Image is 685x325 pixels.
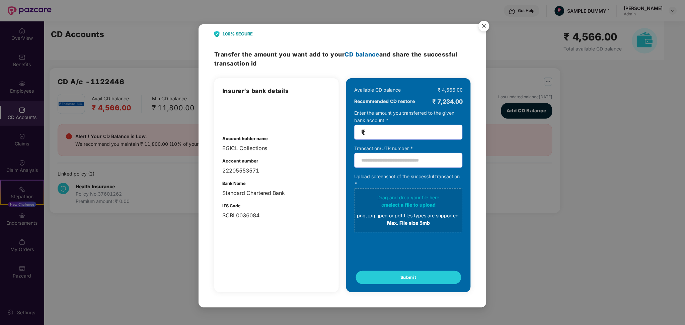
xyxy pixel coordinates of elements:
[222,189,331,197] div: Standard Chartered Bank
[222,203,241,208] b: IFS Code
[222,181,246,186] b: Bank Name
[222,31,253,37] b: 100% SECURE
[400,274,416,281] span: Submit
[222,167,331,175] div: 22205553571
[361,128,365,136] span: ₹
[356,271,461,284] button: Submit
[354,98,415,105] b: Recommended CD restore
[475,18,493,36] button: Close
[357,219,460,227] div: Max. File size 5mb
[345,51,380,58] span: CD balance
[214,31,220,37] img: svg+xml;base64,PHN2ZyB4bWxucz0iaHR0cDovL3d3dy53My5vcmcvMjAwMC9zdmciIHdpZHRoPSIyNCIgaGVpZ2h0PSIyOC...
[357,212,460,219] div: png, jpg, jpeg or pdf files types are supported.
[222,158,258,164] b: Account number
[222,102,257,125] img: cd-accounts
[357,194,460,227] div: Drag and drop your file here
[214,50,471,68] h3: Transfer the amount and share the successful transaction id
[222,86,331,96] h3: Insurer’s bank details
[357,201,460,209] div: or
[222,144,331,152] div: EGICL Collections
[354,145,463,152] div: Transaction/UTR number *
[354,109,463,140] div: Enter the amount you transferred to the given bank account *
[438,86,463,94] div: ₹ 4,566.00
[386,202,436,208] span: select a file to upload
[222,136,268,141] b: Account holder name
[354,86,401,94] div: Available CD balance
[475,18,493,36] img: svg+xml;base64,PHN2ZyB4bWxucz0iaHR0cDovL3d3dy53My5vcmcvMjAwMC9zdmciIHdpZHRoPSI1NiIgaGVpZ2h0PSI1Ni...
[432,97,463,106] div: ₹ 7,234.00
[279,51,380,58] span: you want add to your
[355,189,462,232] span: Drag and drop your file hereorselect a file to uploadpng, jpg, jpeg or pdf files types are suppor...
[222,211,331,220] div: SCBL0036084
[354,173,463,232] div: Upload screenshot of the successful transaction *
